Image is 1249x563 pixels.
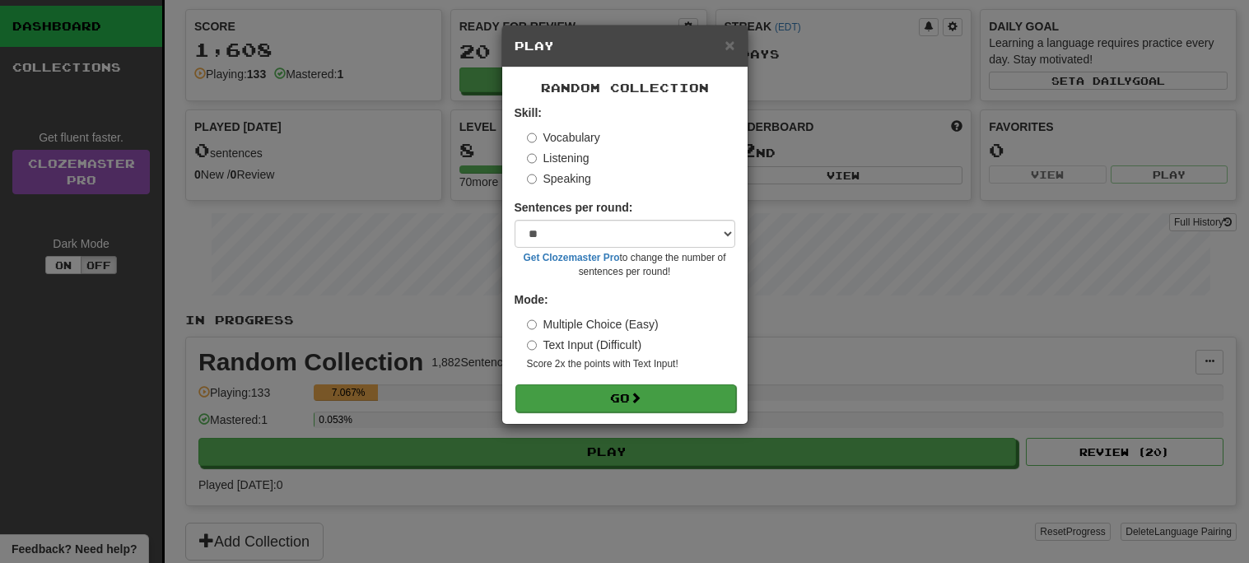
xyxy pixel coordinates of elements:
[541,81,709,95] span: Random Collection
[527,150,590,166] label: Listening
[527,133,538,143] input: Vocabulary
[515,293,548,306] strong: Mode:
[524,252,620,263] a: Get Clozemaster Pro
[527,170,591,187] label: Speaking
[515,199,633,216] label: Sentences per round:
[527,357,735,371] small: Score 2x the points with Text Input !
[527,316,659,333] label: Multiple Choice (Easy)
[725,36,734,54] button: Close
[515,106,542,119] strong: Skill:
[527,337,642,353] label: Text Input (Difficult)
[725,35,734,54] span: ×
[527,340,538,351] input: Text Input (Difficult)
[527,129,600,146] label: Vocabulary
[515,384,736,412] button: Go
[527,319,538,330] input: Multiple Choice (Easy)
[527,153,538,164] input: Listening
[515,251,735,279] small: to change the number of sentences per round!
[515,38,735,54] h5: Play
[527,174,538,184] input: Speaking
